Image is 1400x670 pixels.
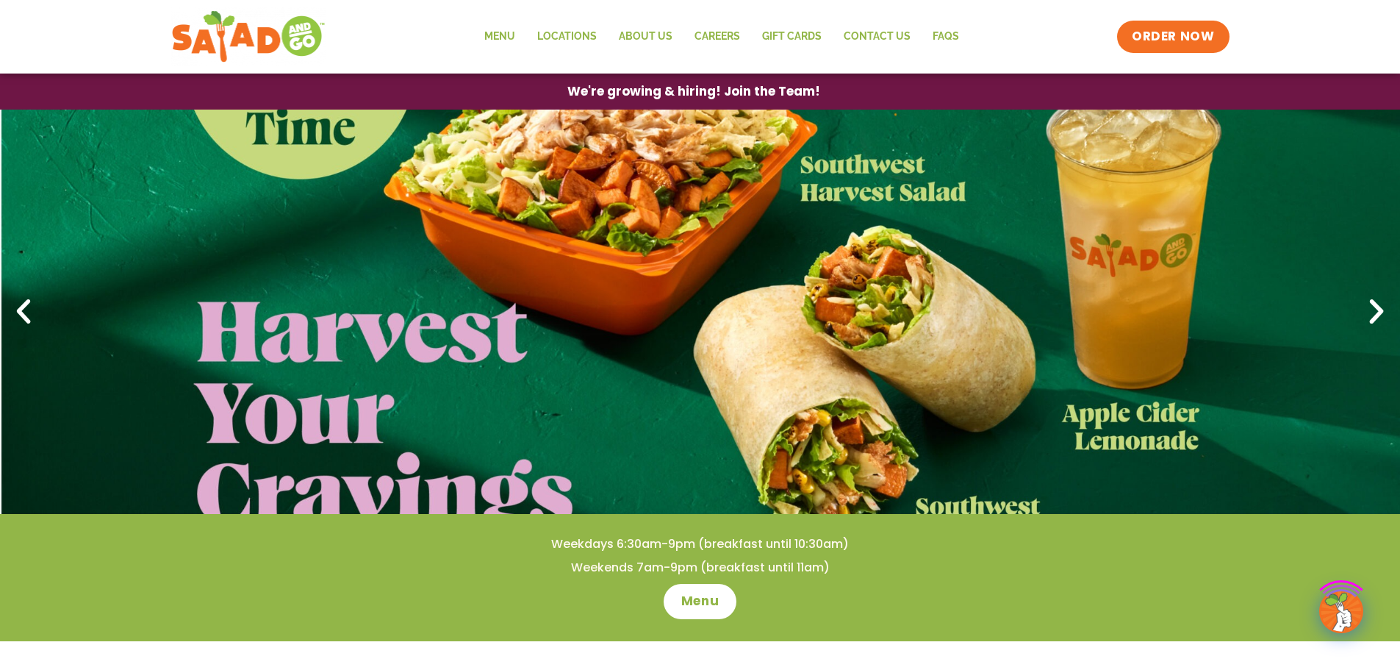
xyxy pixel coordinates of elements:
[683,20,751,54] a: Careers
[833,20,922,54] a: Contact Us
[608,20,683,54] a: About Us
[526,20,608,54] a: Locations
[922,20,970,54] a: FAQs
[473,20,970,54] nav: Menu
[664,584,736,619] a: Menu
[1117,21,1229,53] a: ORDER NOW
[751,20,833,54] a: GIFT CARDS
[1132,28,1214,46] span: ORDER NOW
[171,7,326,66] img: new-SAG-logo-768×292
[473,20,526,54] a: Menu
[681,593,719,610] span: Menu
[567,85,820,98] span: We're growing & hiring! Join the Team!
[29,536,1371,552] h4: Weekdays 6:30am-9pm (breakfast until 10:30am)
[29,560,1371,576] h4: Weekends 7am-9pm (breakfast until 11am)
[545,74,842,109] a: We're growing & hiring! Join the Team!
